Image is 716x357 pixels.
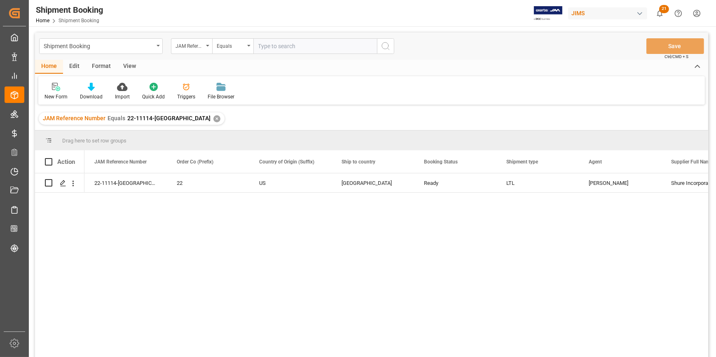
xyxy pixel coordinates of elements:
div: Download [80,93,103,100]
span: Supplier Full Name [671,159,712,165]
span: Equals [108,115,125,121]
div: [GEOGRAPHIC_DATA] [342,174,404,193]
div: Ready [424,174,487,193]
span: Shipment type [506,159,538,165]
span: Country of Origin (Suffix) [259,159,314,165]
span: Order Co (Prefix) [177,159,213,165]
span: JAM Reference Number [43,115,105,121]
button: Help Center [669,4,688,23]
a: Home [36,18,49,23]
span: JAM Reference Number [94,159,147,165]
div: Triggers [177,93,195,100]
div: 22 [177,174,239,193]
div: LTL [506,174,569,193]
div: Import [115,93,130,100]
div: Action [57,158,75,166]
span: 21 [659,5,669,13]
span: Ship to country [342,159,375,165]
div: Shipment Booking [44,40,154,51]
div: ✕ [213,115,220,122]
button: open menu [39,38,163,54]
span: Ctrl/CMD + S [665,54,688,60]
div: US [259,174,322,193]
div: Press SPACE to select this row. [35,173,84,193]
div: Equals [217,40,245,50]
button: search button [377,38,394,54]
button: show 21 new notifications [650,4,669,23]
span: 22-11114-[GEOGRAPHIC_DATA] [127,115,211,121]
div: Edit [63,60,86,74]
div: JIMS [568,7,647,19]
button: open menu [171,38,212,54]
div: View [117,60,142,74]
input: Type to search [253,38,377,54]
div: File Browser [208,93,234,100]
img: Exertis%20JAM%20-%20Email%20Logo.jpg_1722504956.jpg [534,6,562,21]
button: Save [646,38,704,54]
span: Booking Status [424,159,458,165]
div: Shipment Booking [36,4,103,16]
div: 22-11114-[GEOGRAPHIC_DATA] [84,173,167,192]
span: Agent [589,159,602,165]
div: Quick Add [142,93,165,100]
button: open menu [212,38,253,54]
div: Home [35,60,63,74]
span: Drag here to set row groups [62,138,126,144]
div: JAM Reference Number [175,40,204,50]
div: [PERSON_NAME] [589,174,651,193]
div: Format [86,60,117,74]
button: JIMS [568,5,650,21]
div: New Form [44,93,68,100]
